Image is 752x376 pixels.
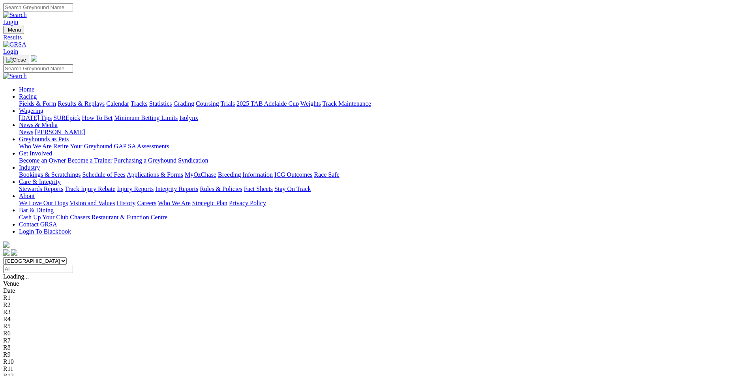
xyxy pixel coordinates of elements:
div: Industry [19,171,749,178]
a: Results [3,34,749,41]
a: Rules & Policies [200,185,242,192]
div: R5 [3,323,749,330]
a: Who We Are [19,143,52,150]
img: Search [3,11,27,19]
div: Care & Integrity [19,185,749,193]
a: Schedule of Fees [82,171,125,178]
a: Home [19,86,34,93]
div: R9 [3,351,749,358]
a: Track Injury Rebate [65,185,115,192]
a: Weights [300,100,321,107]
div: Bar & Dining [19,214,749,221]
a: Race Safe [314,171,339,178]
a: Vision and Values [69,200,115,206]
a: Breeding Information [218,171,273,178]
div: News & Media [19,129,749,136]
a: Fields & Form [19,100,56,107]
a: Trials [220,100,235,107]
img: twitter.svg [11,249,17,256]
div: R7 [3,337,749,344]
a: Retire Your Greyhound [53,143,113,150]
input: Search [3,64,73,73]
div: R4 [3,316,749,323]
div: Get Involved [19,157,749,164]
img: GRSA [3,41,26,48]
a: Results & Replays [58,100,105,107]
button: Toggle navigation [3,56,29,64]
a: Chasers Restaurant & Function Centre [70,214,167,221]
div: R1 [3,294,749,301]
img: logo-grsa-white.png [31,55,37,62]
a: Login [3,19,18,25]
div: R10 [3,358,749,365]
a: Injury Reports [117,185,154,192]
a: Minimum Betting Limits [114,114,178,121]
a: Tracks [131,100,148,107]
a: Care & Integrity [19,178,61,185]
a: News [19,129,33,135]
a: MyOzChase [185,171,216,178]
div: Wagering [19,114,749,122]
a: Applications & Forms [127,171,183,178]
a: Coursing [196,100,219,107]
a: Wagering [19,107,43,114]
a: [PERSON_NAME] [35,129,85,135]
a: About [19,193,35,199]
a: Fact Sheets [244,185,273,192]
button: Toggle navigation [3,26,24,34]
a: GAP SA Assessments [114,143,169,150]
a: Calendar [106,100,129,107]
a: History [116,200,135,206]
a: Login To Blackbook [19,228,71,235]
a: Grading [174,100,194,107]
a: Statistics [149,100,172,107]
input: Search [3,3,73,11]
a: Contact GRSA [19,221,57,228]
a: Bookings & Scratchings [19,171,81,178]
input: Select date [3,265,73,273]
img: Close [6,57,26,63]
a: Industry [19,164,40,171]
a: Bar & Dining [19,207,54,213]
a: We Love Our Dogs [19,200,68,206]
img: Search [3,73,27,80]
a: Strategic Plan [192,200,227,206]
img: logo-grsa-white.png [3,241,9,248]
a: [DATE] Tips [19,114,52,121]
a: Stay On Track [274,185,311,192]
a: Who We Are [158,200,191,206]
a: SUREpick [53,114,80,121]
a: Purchasing a Greyhound [114,157,176,164]
a: Careers [137,200,156,206]
div: Greyhounds as Pets [19,143,749,150]
a: ICG Outcomes [274,171,312,178]
a: Cash Up Your Club [19,214,68,221]
img: facebook.svg [3,249,9,256]
a: Syndication [178,157,208,164]
div: Date [3,287,749,294]
div: About [19,200,749,207]
span: Menu [8,27,21,33]
a: Stewards Reports [19,185,63,192]
a: How To Bet [82,114,113,121]
div: R2 [3,301,749,309]
a: 2025 TAB Adelaide Cup [236,100,299,107]
a: Login [3,48,18,55]
a: Get Involved [19,150,52,157]
a: Integrity Reports [155,185,198,192]
div: R8 [3,344,749,351]
a: News & Media [19,122,58,128]
div: R6 [3,330,749,337]
div: R3 [3,309,749,316]
a: Isolynx [179,114,198,121]
div: Racing [19,100,749,107]
a: Greyhounds as Pets [19,136,69,142]
div: Venue [3,280,749,287]
a: Racing [19,93,37,100]
div: R11 [3,365,749,372]
a: Become an Owner [19,157,66,164]
a: Become a Trainer [68,157,113,164]
a: Privacy Policy [229,200,266,206]
a: Track Maintenance [323,100,371,107]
